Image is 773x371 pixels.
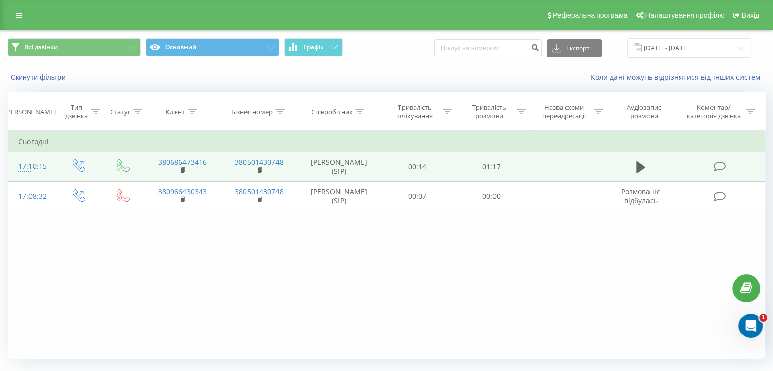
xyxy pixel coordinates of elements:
span: Налаштування профілю [645,11,724,19]
span: Графік [304,44,324,51]
div: Коментар/категорія дзвінка [684,103,743,120]
a: 380686473416 [158,157,207,167]
td: [PERSON_NAME] (SIP) [298,152,381,181]
td: 00:00 [454,181,528,211]
span: Реферальна програма [553,11,628,19]
div: 17:08:32 [18,187,45,206]
span: 1 [759,314,767,322]
td: 00:14 [381,152,454,181]
span: Всі дзвінки [24,43,58,51]
div: Клієнт [166,108,185,116]
span: Розмова не відбулась [621,187,661,205]
div: Аудіозапис розмови [614,103,674,120]
td: Сьогодні [8,132,765,152]
td: [PERSON_NAME] (SIP) [298,181,381,211]
input: Пошук за номером [434,39,542,57]
div: Тривалість розмови [463,103,514,120]
div: Тривалість очікування [390,103,441,120]
div: Співробітник [311,108,353,116]
button: Основний [146,38,279,56]
button: Експорт [547,39,602,57]
div: Назва схеми переадресації [538,103,591,120]
div: Тип дзвінка [64,103,88,120]
a: Коли дані можуть відрізнятися вiд інших систем [591,72,765,82]
div: Бізнес номер [231,108,273,116]
td: 00:07 [381,181,454,211]
a: 380501430748 [235,157,284,167]
button: Всі дзвінки [8,38,141,56]
div: 17:10:15 [18,157,45,176]
a: 380501430748 [235,187,284,196]
span: Вихід [741,11,759,19]
td: 01:17 [454,152,528,181]
div: Статус [110,108,131,116]
div: [PERSON_NAME] [5,108,56,116]
button: Скинути фільтри [8,73,71,82]
iframe: Intercom live chat [738,314,763,338]
button: Графік [284,38,343,56]
a: 380966430343 [158,187,207,196]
